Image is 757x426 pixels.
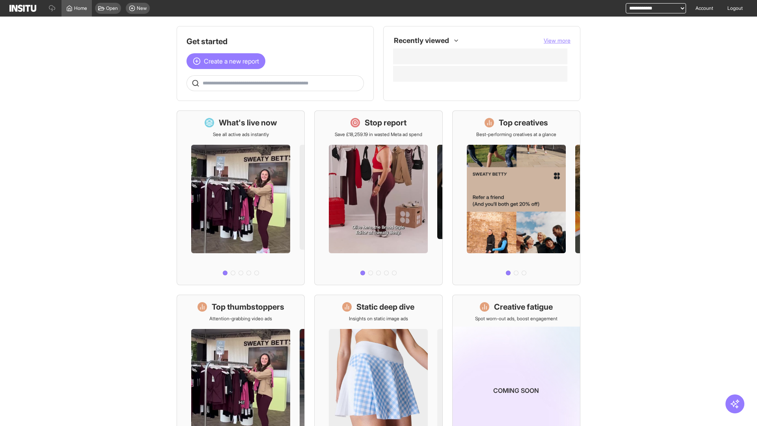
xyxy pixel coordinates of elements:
h1: Top creatives [499,117,548,128]
p: Attention-grabbing video ads [209,316,272,322]
img: Logo [9,5,36,12]
p: Best-performing creatives at a glance [476,131,556,138]
p: Insights on static image ads [349,316,408,322]
a: Stop reportSave £18,259.19 in wasted Meta ad spend [314,110,442,285]
h1: Get started [186,36,364,47]
span: View more [544,37,571,44]
h1: Top thumbstoppers [212,301,284,312]
p: See all active ads instantly [213,131,269,138]
p: Save £18,259.19 in wasted Meta ad spend [335,131,422,138]
h1: What's live now [219,117,277,128]
span: Create a new report [204,56,259,66]
button: Create a new report [186,53,265,69]
h1: Static deep dive [356,301,414,312]
h1: Stop report [365,117,406,128]
button: View more [544,37,571,45]
a: What's live nowSee all active ads instantly [177,110,305,285]
a: Top creativesBest-performing creatives at a glance [452,110,580,285]
span: Open [106,5,118,11]
span: Home [74,5,87,11]
span: New [137,5,147,11]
